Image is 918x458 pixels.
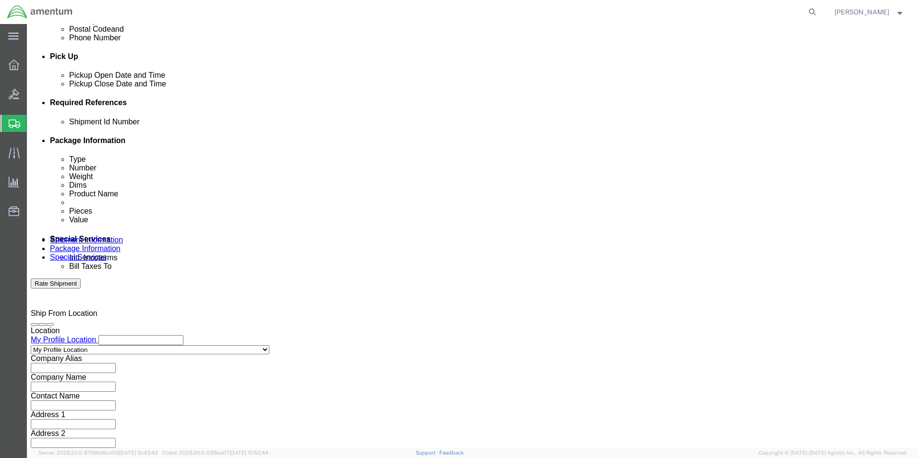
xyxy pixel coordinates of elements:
iframe: FS Legacy Container [27,24,918,448]
span: [DATE] 10:52:44 [229,450,268,456]
span: [DATE] 10:43:43 [119,450,158,456]
a: Feedback [439,450,464,456]
img: logo [7,5,73,19]
span: Robyn Williams [834,7,889,17]
button: [PERSON_NAME] [834,6,905,18]
span: Copyright © [DATE]-[DATE] Agistix Inc., All Rights Reserved [759,449,906,457]
a: Support [416,450,440,456]
span: Client: 2025.20.0-035ba07 [162,450,268,456]
span: Server: 2025.20.0-970904bc0f3 [38,450,158,456]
